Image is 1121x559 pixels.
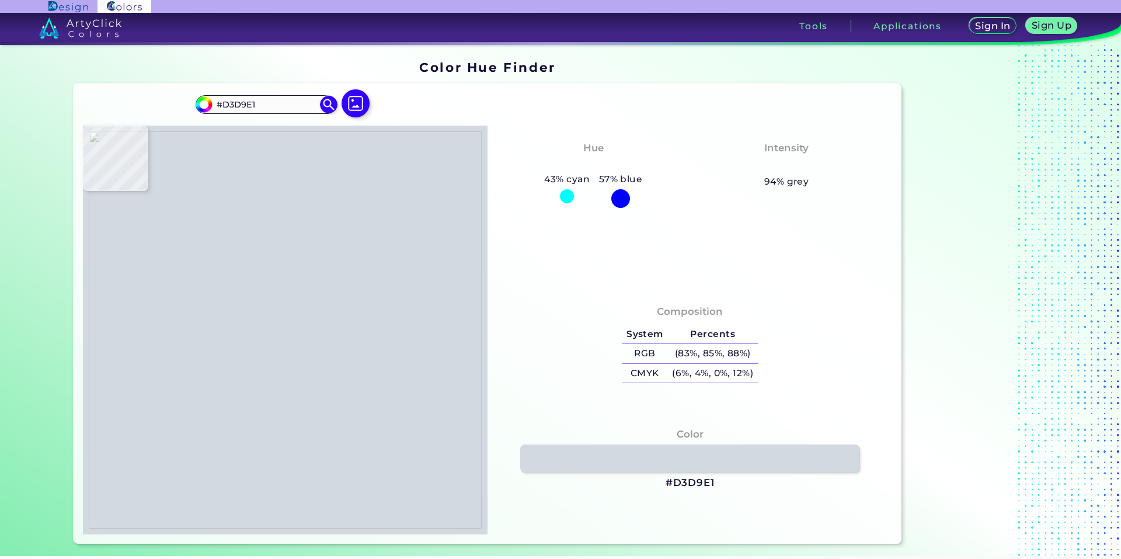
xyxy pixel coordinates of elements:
[764,174,809,189] h5: 94% grey
[540,172,594,187] h5: 43% cyan
[746,158,828,172] h3: Almost None
[622,344,667,363] h5: RGB
[419,58,555,76] h1: Color Hue Finder
[668,325,758,344] h5: Percents
[968,18,1018,34] a: Sign In
[320,96,337,113] img: icon search
[799,22,828,30] h3: Tools
[622,325,667,344] h5: System
[1031,20,1073,30] h5: Sign Up
[1025,18,1078,34] a: Sign Up
[974,21,1011,31] h5: Sign In
[873,22,942,30] h3: Applications
[583,140,604,157] h4: Hue
[48,1,88,12] img: ArtyClick Design logo
[677,426,704,443] h4: Color
[560,158,626,172] h3: Cyan-Blue
[764,140,809,157] h4: Intensity
[906,56,1052,549] iframe: Advertisement
[657,303,723,320] h4: Composition
[212,96,321,112] input: type color..
[622,364,667,383] h5: CMYK
[666,476,715,490] h3: #D3D9E1
[89,131,482,529] img: 0caa70fc-77f0-4f6e-84fa-a2224197c99d
[342,89,370,117] img: icon picture
[39,18,121,39] img: logo_artyclick_colors_white.svg
[668,364,758,383] h5: (6%, 4%, 0%, 12%)
[668,344,758,363] h5: (83%, 85%, 88%)
[594,172,647,187] h5: 57% blue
